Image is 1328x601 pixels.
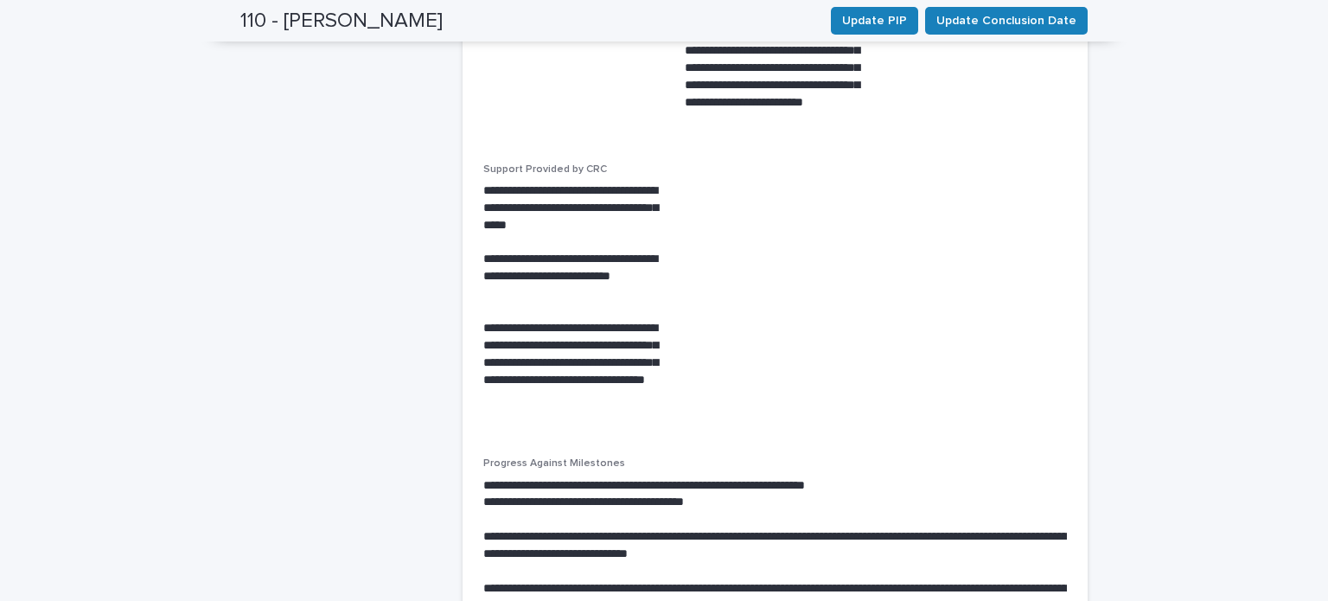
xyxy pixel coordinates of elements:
span: Update PIP [842,12,907,29]
span: Update Conclusion Date [936,12,1076,29]
h2: 110 - [PERSON_NAME] [240,9,443,34]
span: Support Provided by CRC [483,164,607,175]
button: Update PIP [831,7,918,35]
button: Update Conclusion Date [925,7,1088,35]
span: Progress Against Milestones [483,458,625,469]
